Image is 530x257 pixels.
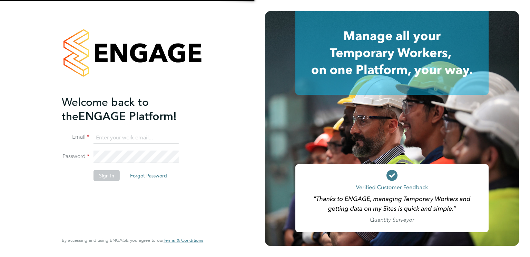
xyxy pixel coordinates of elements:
[94,170,120,181] button: Sign In
[62,153,89,160] label: Password
[94,131,179,144] input: Enter your work email...
[62,95,196,123] h2: ENGAGE Platform!
[62,95,149,123] span: Welcome back to the
[62,237,203,243] span: By accessing and using ENGAGE you agree to our
[164,238,203,243] a: Terms & Conditions
[62,134,89,141] label: Email
[125,170,173,181] button: Forgot Password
